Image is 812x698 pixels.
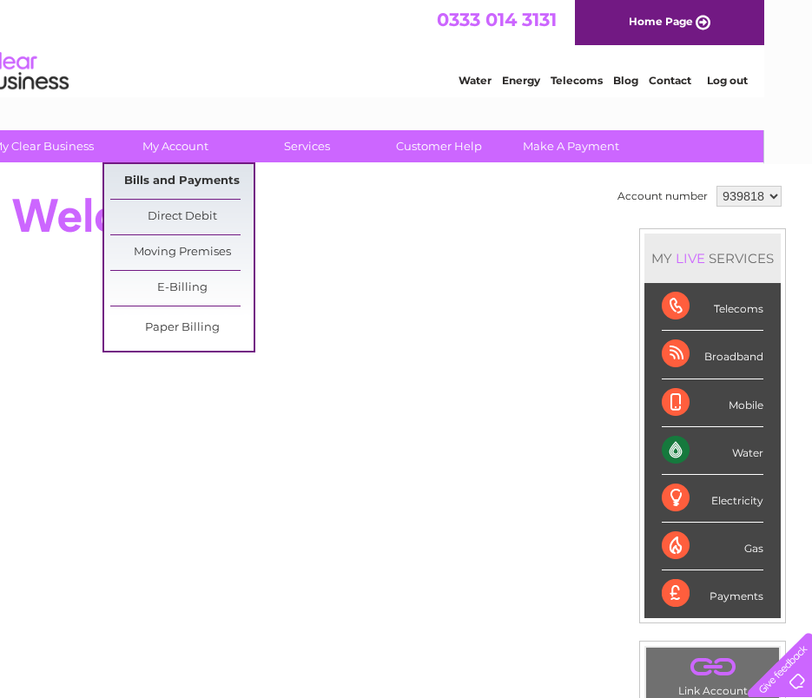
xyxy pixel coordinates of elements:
[613,181,712,211] td: Account number
[672,250,709,267] div: LIVE
[662,570,763,617] div: Payments
[662,475,763,523] div: Electricity
[110,200,254,234] a: Direct Debit
[662,379,763,427] div: Mobile
[110,311,254,346] a: Paper Billing
[696,74,739,87] a: Contact
[367,130,511,162] a: Customer Help
[499,130,643,162] a: Make A Payment
[598,74,650,87] a: Telecoms
[662,331,763,379] div: Broadband
[650,652,775,682] a: .
[103,130,247,162] a: My Account
[644,234,781,283] div: MY SERVICES
[110,164,254,199] a: Bills and Payments
[110,271,254,306] a: E-Billing
[662,283,763,331] div: Telecoms
[110,235,254,270] a: Moving Premises
[755,74,795,87] a: Log out
[662,523,763,570] div: Gas
[662,427,763,475] div: Water
[661,74,686,87] a: Blog
[235,130,379,162] a: Services
[29,45,117,98] img: logo.png
[485,9,604,30] a: 0333 014 3131
[550,74,588,87] a: Energy
[506,74,539,87] a: Water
